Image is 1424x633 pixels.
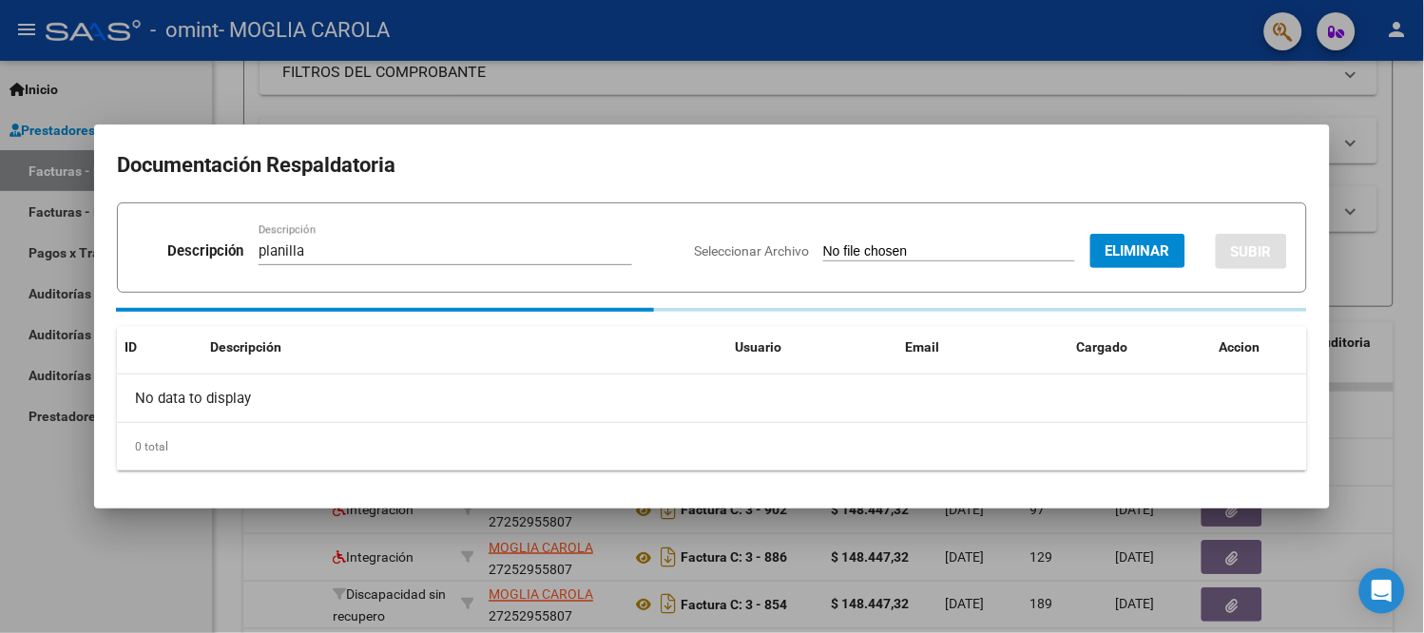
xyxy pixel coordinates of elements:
datatable-header-cell: ID [117,327,202,368]
button: Eliminar [1090,234,1185,268]
span: Descripción [210,339,281,355]
div: 0 total [117,423,1307,470]
datatable-header-cell: Descripción [202,327,727,368]
div: No data to display [117,374,1307,422]
datatable-header-cell: Cargado [1069,327,1212,368]
button: SUBIR [1216,234,1287,269]
datatable-header-cell: Accion [1212,327,1307,368]
span: Eliminar [1106,242,1170,259]
span: ID [125,339,137,355]
datatable-header-cell: Usuario [727,327,898,368]
span: Seleccionar Archivo [694,243,809,259]
p: Descripción [167,240,243,262]
span: Accion [1220,339,1260,355]
div: Open Intercom Messenger [1359,568,1405,614]
span: Cargado [1077,339,1128,355]
span: SUBIR [1231,243,1272,260]
span: Usuario [735,339,781,355]
h2: Documentación Respaldatoria [117,147,1307,183]
span: Email [906,339,940,355]
datatable-header-cell: Email [898,327,1069,368]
